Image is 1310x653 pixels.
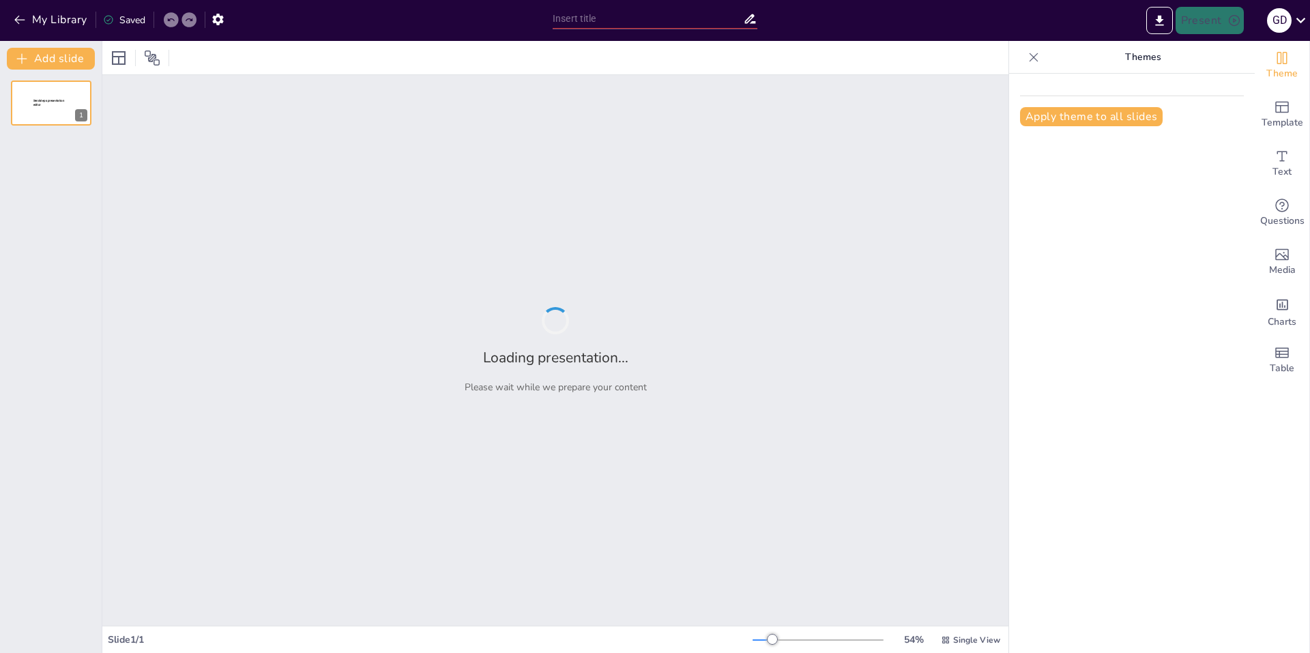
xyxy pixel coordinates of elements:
button: Apply theme to all slides [1020,107,1163,126]
div: 1 [11,81,91,126]
span: Table [1270,361,1294,376]
div: Add text boxes [1255,139,1309,188]
span: Charts [1268,315,1296,330]
div: 1 [75,109,87,121]
span: Position [144,50,160,66]
span: Template [1262,115,1303,130]
div: Saved [103,14,145,27]
button: Present [1176,7,1244,34]
div: Slide 1 / 1 [108,633,753,646]
div: Layout [108,47,130,69]
div: Add a table [1255,336,1309,385]
div: Add charts and graphs [1255,287,1309,336]
span: Single View [953,635,1000,645]
button: My Library [10,9,93,31]
button: G D [1267,7,1292,34]
div: Get real-time input from your audience [1255,188,1309,237]
span: Text [1272,164,1292,179]
div: Add images, graphics, shapes or video [1255,237,1309,287]
h2: Loading presentation... [483,348,628,367]
div: G D [1267,8,1292,33]
span: Theme [1266,66,1298,81]
div: Add ready made slides [1255,90,1309,139]
button: Add slide [7,48,95,70]
div: 54 % [897,633,930,646]
span: Sendsteps presentation editor [33,99,64,106]
input: Insert title [553,9,743,29]
p: Themes [1045,41,1241,74]
p: Please wait while we prepare your content [465,381,647,394]
button: Export to PowerPoint [1146,7,1173,34]
span: Media [1269,263,1296,278]
div: Change the overall theme [1255,41,1309,90]
span: Questions [1260,214,1305,229]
